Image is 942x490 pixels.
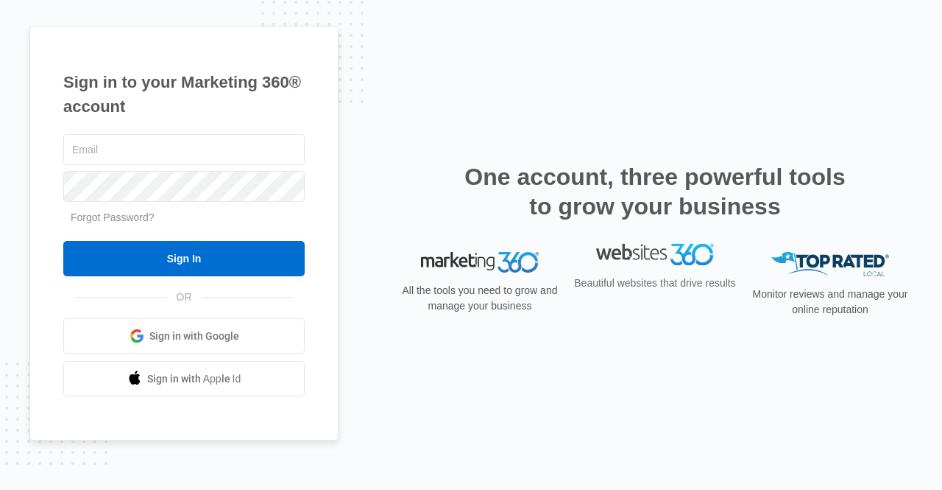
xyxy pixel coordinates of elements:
p: Monitor reviews and manage your online reputation [748,287,913,318]
a: Forgot Password? [71,211,155,223]
input: Sign In [63,241,305,276]
img: Top Rated Local [771,252,889,276]
span: OR [166,290,202,305]
a: Sign in with Apple Id [63,361,305,396]
p: All the tools you need to grow and manage your business [397,283,562,314]
img: Marketing 360 [421,252,539,273]
img: Websites 360 [596,252,714,273]
span: Sign in with Google [149,329,239,344]
p: Beautiful websites that drive results [573,284,737,300]
a: Sign in with Google [63,318,305,354]
span: Sign in with Apple Id [147,371,241,387]
h2: One account, three powerful tools to grow your business [460,162,850,221]
h1: Sign in to your Marketing 360® account [63,70,305,119]
input: Email [63,134,305,165]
